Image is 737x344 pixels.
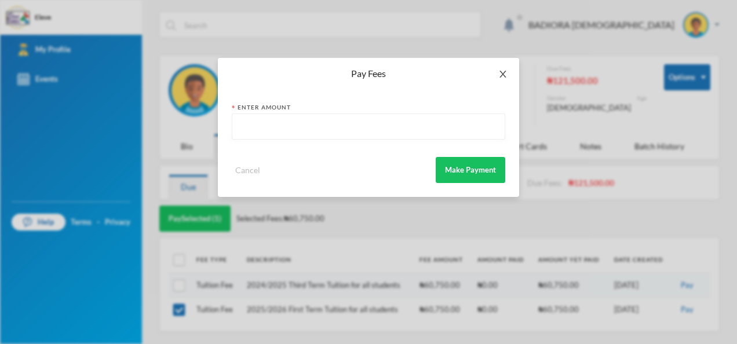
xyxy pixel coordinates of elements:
button: Make Payment [436,157,505,183]
div: Enter Amount [232,103,505,112]
button: Cancel [232,163,264,177]
i: icon: close [498,69,508,79]
div: Pay Fees [232,67,505,80]
button: Close [487,58,519,90]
